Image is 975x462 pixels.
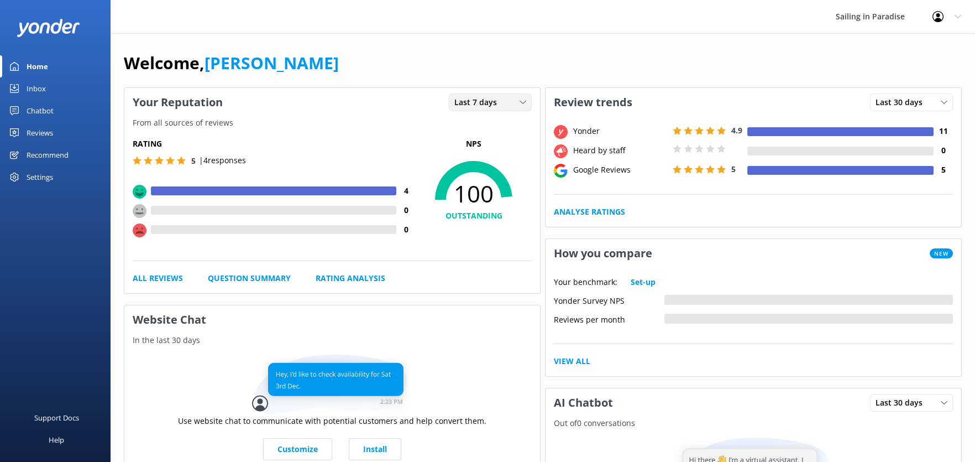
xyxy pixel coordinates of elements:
img: yonder-white-logo.png [17,19,80,37]
p: | 4 responses [199,154,246,167]
div: Reviews per month [554,314,664,324]
a: Rating Analysis [316,272,385,284]
span: Last 30 days [876,397,929,409]
h4: 0 [396,204,416,216]
div: Yonder [570,125,670,137]
h3: Your Reputation [124,88,231,117]
a: Set-up [631,276,656,288]
span: Last 7 days [454,96,504,108]
a: Question Summary [208,272,291,284]
a: [PERSON_NAME] [205,51,339,74]
span: Last 30 days [876,96,929,108]
div: Recommend [27,144,69,166]
span: 5 [191,155,196,166]
h3: Review trends [546,88,641,117]
h5: Rating [133,138,416,150]
h4: 11 [934,125,953,137]
img: conversation... [252,355,412,415]
a: Analyse Ratings [554,206,625,218]
a: Install [349,438,401,460]
h3: AI Chatbot [546,388,621,417]
p: NPS [416,138,532,150]
div: Home [27,55,48,77]
span: 4.9 [731,125,742,136]
div: Heard by staff [570,144,670,157]
span: 5 [731,164,736,174]
h4: 0 [934,144,953,157]
p: Out of 0 conversations [546,417,961,429]
p: Your benchmark: [554,276,617,288]
div: Yonder Survey NPS [554,295,664,305]
div: Reviews [27,122,53,144]
p: Use website chat to communicate with potential customers and help convert them. [178,415,486,427]
div: Inbox [27,77,46,100]
h4: 4 [396,185,416,197]
h1: Welcome, [124,50,339,76]
h4: OUTSTANDING [416,210,532,222]
span: New [930,248,953,258]
div: Settings [27,166,53,188]
a: Customize [263,438,332,460]
div: Chatbot [27,100,54,122]
h4: 5 [934,164,953,176]
div: Help [49,429,64,451]
p: From all sources of reviews [124,117,540,129]
h3: Website Chat [124,305,540,334]
div: Google Reviews [570,164,670,176]
h4: 0 [396,224,416,236]
h3: How you compare [546,239,661,268]
p: In the last 30 days [124,334,540,346]
div: Support Docs [34,407,79,429]
span: 100 [416,180,532,207]
a: All Reviews [133,272,183,284]
a: View All [554,355,590,367]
